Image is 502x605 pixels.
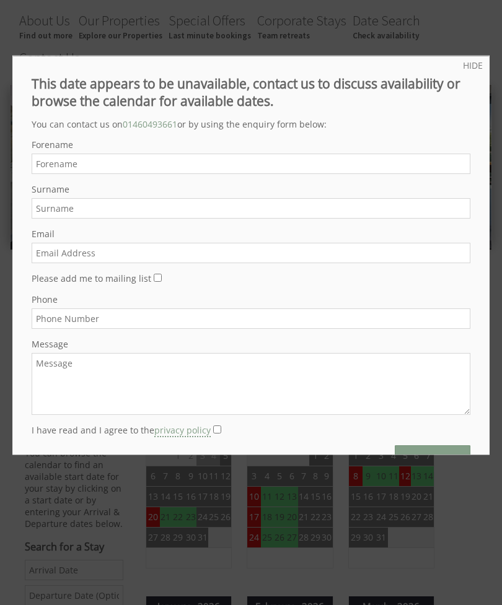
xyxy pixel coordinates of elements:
label: Email [32,228,470,240]
label: Surname [32,183,470,195]
a: 01460493661 [123,118,177,130]
a: privacy policy [154,424,211,437]
label: Please add me to mailing list [32,272,151,284]
input: Phone Number [32,308,470,329]
button: Send Enquiry [395,445,470,472]
a: HIDE [463,59,483,71]
label: I have read and I agree to the [32,424,211,436]
label: Message [32,338,470,350]
input: Forename [32,154,470,174]
label: Phone [32,294,470,305]
p: You can contact us on or by using the enquiry form below: [32,118,470,130]
input: Email Address [32,243,470,263]
label: Forename [32,139,470,150]
input: Surname [32,198,470,219]
h2: This date appears to be unavailable, contact us to discuss availability or browse the calendar fo... [32,75,470,110]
